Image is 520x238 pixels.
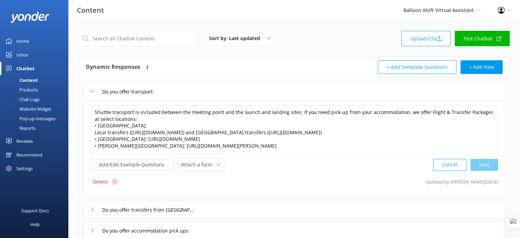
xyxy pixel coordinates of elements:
a: Website Widget [4,104,68,114]
div: Inbox [16,48,28,62]
p: Delete [93,178,108,186]
div: Home [16,34,29,48]
span: Balloon Aloft Virtual Assistant [403,7,474,13]
a: Products [4,85,68,95]
button: Add/Edit Example Questions [90,159,173,171]
button: + Add Template Questions [378,60,456,74]
h3: Content [77,5,104,16]
div: Settings [16,162,33,175]
div: Content [4,75,38,85]
a: Chat Logs [4,95,68,104]
img: yonder-white-logo.png [10,12,50,23]
a: Content [4,75,68,85]
div: Support Docs [21,204,49,217]
h4: Dynamic Responses [86,60,140,74]
span: Attach a form [181,161,216,168]
div: Help [30,217,40,231]
input: Search all Chatbot Content [79,31,198,46]
button: Cancel [433,159,466,171]
p: Updated by [PERSON_NAME] [DATE] [425,175,498,188]
button: + Add New [461,60,503,74]
div: Reports [4,123,36,133]
div: Chat Logs [4,95,40,104]
div: Recommend [16,148,42,162]
div: Pop-up messages [4,114,55,123]
div: Reviews [16,134,33,148]
a: Test Chatbot [455,31,510,46]
a: Upload CSV [401,31,451,46]
span: Sort by: Last updated [209,35,264,42]
a: Reports [4,123,68,133]
textarea: Shuttle transport is included between the meeting point and the launch and landing sites. If you ... [91,105,497,154]
div: Chatbot [16,62,35,75]
a: Pop-up messages [4,114,68,123]
div: Website Widget [4,104,51,114]
div: Products [4,85,38,95]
